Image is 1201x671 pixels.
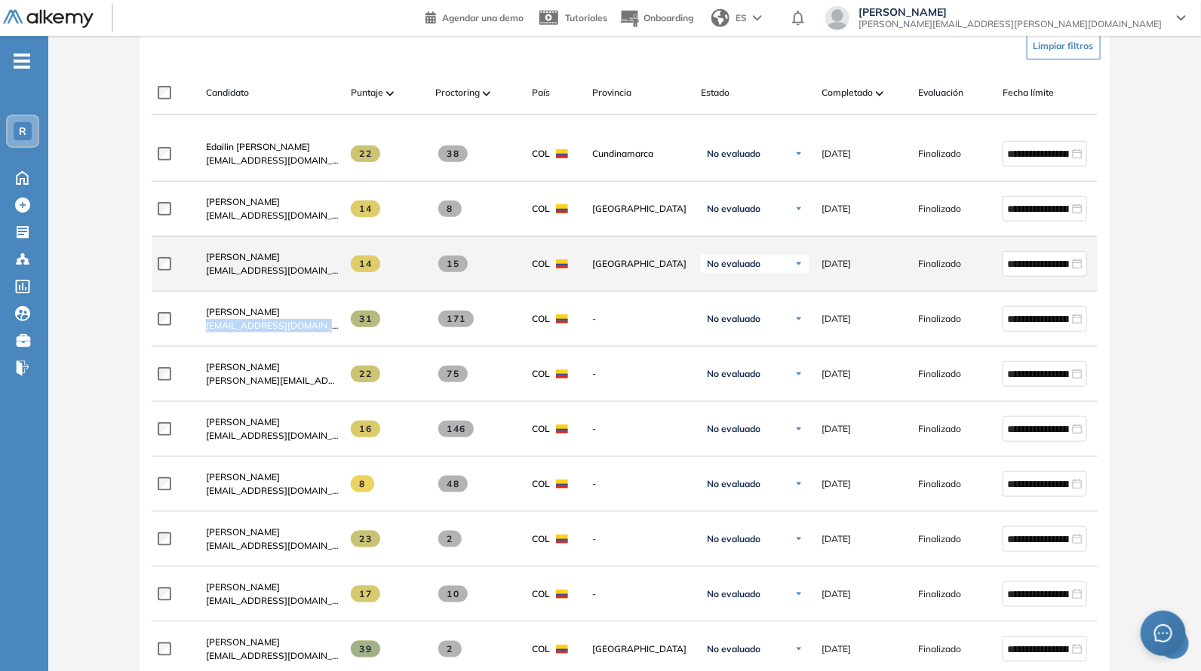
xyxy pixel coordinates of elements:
span: - [592,367,689,381]
span: COL [532,422,550,436]
span: COL [532,257,550,271]
span: COL [532,312,550,326]
span: [GEOGRAPHIC_DATA] [592,642,689,656]
img: Ícono de flecha [794,149,803,158]
span: COL [532,587,550,601]
span: Finalizado [918,202,961,216]
span: [PERSON_NAME] [206,416,280,427]
span: [EMAIL_ADDRESS][DOMAIN_NAME] [206,264,339,277]
span: Proctoring [435,86,480,100]
img: Logo [3,10,94,29]
span: [PERSON_NAME] [206,471,280,483]
span: 14 [351,256,380,272]
button: Limpiar filtros [1027,32,1101,60]
span: - [592,477,689,491]
span: No evaluado [707,588,760,600]
span: No evaluado [707,368,760,380]
span: No evaluado [707,313,760,325]
span: No evaluado [707,148,760,160]
img: COL [556,149,568,158]
img: Ícono de flecha [794,314,803,323]
span: Finalizado [918,587,961,601]
span: 8 [351,476,374,492]
span: - [592,422,689,436]
span: Provincia [592,86,631,100]
span: 23 [351,531,380,547]
span: 2 [438,531,462,547]
span: message [1154,624,1172,642]
span: COL [532,532,550,546]
span: Completado [822,86,873,100]
span: Finalizado [918,422,961,436]
span: [DATE] [822,147,851,161]
img: Ícono de flecha [794,480,803,489]
span: COL [532,147,550,161]
span: 48 [438,476,468,492]
span: 171 [438,311,474,327]
img: COL [556,590,568,599]
span: [PERSON_NAME] [206,581,280,593]
span: Finalizado [918,257,961,271]
span: No evaluado [707,203,760,215]
span: [PERSON_NAME] [206,251,280,262]
span: [GEOGRAPHIC_DATA] [592,257,689,271]
span: [PERSON_NAME] [206,306,280,317]
span: Puntaje [351,86,383,100]
span: [GEOGRAPHIC_DATA] [592,202,689,216]
img: COL [556,424,568,434]
span: 31 [351,311,380,327]
span: 22 [351,146,380,162]
span: Edailin [PERSON_NAME] [206,141,310,152]
img: Ícono de flecha [794,369,803,378]
span: R [19,125,26,137]
a: [PERSON_NAME] [206,195,339,209]
span: 39 [351,641,380,657]
a: [PERSON_NAME] [206,360,339,374]
img: Ícono de flecha [794,590,803,599]
span: Onboarding [644,12,693,23]
img: COL [556,645,568,654]
img: [missing "en.ARROW_ALT" translation] [386,91,394,96]
span: [EMAIL_ADDRESS][DOMAIN_NAME] [206,594,339,608]
span: [DATE] [822,587,851,601]
span: [PERSON_NAME] [206,526,280,538]
span: - [592,532,689,546]
span: [EMAIL_ADDRESS][DOMAIN_NAME] [206,539,339,553]
span: - [592,312,689,326]
span: 17 [351,586,380,602]
span: COL [532,367,550,381]
img: [missing "en.ARROW_ALT" translation] [876,91,883,96]
span: 16 [351,421,380,437]
span: [DATE] [822,312,851,326]
span: 15 [438,256,468,272]
img: COL [556,369,568,378]
span: 38 [438,146,468,162]
img: COL [556,480,568,489]
span: Cundinamarca [592,147,689,161]
span: No evaluado [707,643,760,655]
a: [PERSON_NAME] [206,305,339,319]
img: COL [556,259,568,268]
span: No evaluado [707,423,760,435]
span: [EMAIL_ADDRESS][DOMAIN_NAME] [206,209,339,222]
img: [missing "en.ARROW_ALT" translation] [483,91,490,96]
span: [DATE] [822,642,851,656]
span: Estado [701,86,730,100]
span: ES [736,11,747,25]
span: Candidato [206,86,249,100]
img: COL [556,535,568,544]
span: 10 [438,586,468,602]
img: Ícono de flecha [794,204,803,213]
a: [PERSON_NAME] [206,636,339,649]
span: Evaluación [918,86,963,100]
span: COL [532,642,550,656]
img: COL [556,314,568,323]
span: [PERSON_NAME][EMAIL_ADDRESS][DOMAIN_NAME] [206,374,339,388]
span: Finalizado [918,477,961,491]
span: 14 [351,201,380,217]
img: Ícono de flecha [794,424,803,434]
span: Finalizado [918,532,961,546]
span: Agendar una demo [442,12,524,23]
span: No evaluado [707,258,760,270]
span: [DATE] [822,367,851,381]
